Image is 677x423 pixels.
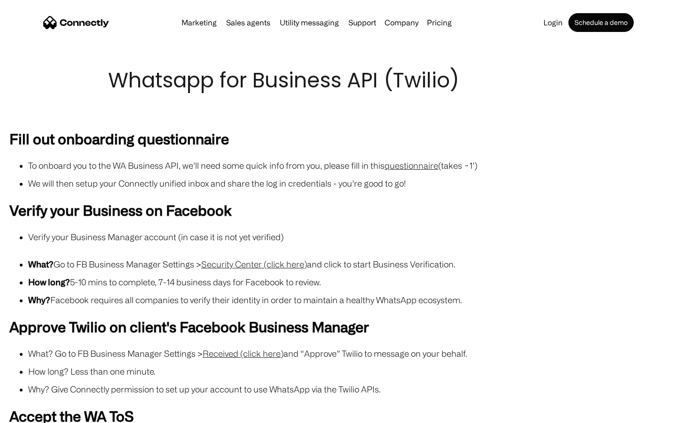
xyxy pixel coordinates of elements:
li: To onboard you to the WA Business API, we’ll need some quick info from you, please fill in this (... [28,159,668,172]
strong: How long? [28,277,70,287]
a: Security Center (click here) [201,259,307,269]
li: Go to FB Business Manager Settings > and click to start Business Verification. [28,258,668,271]
li: Why? Give Connectly permission to set up your account to use WhatsApp via the Twilio APIs. [28,383,668,396]
a: Marketing [178,19,220,26]
aside: Language selected: English [9,407,56,420]
a: Pricing [423,19,456,26]
strong: Fill out onboarding questionnaire [9,131,229,147]
li: We will then setup your Connectly unified inbox and share the log in credentials - you’re good to... [28,177,668,190]
a: Schedule a demo [568,13,634,32]
a: Received (click here) [203,349,283,358]
a: Login [540,19,567,26]
a: Support [345,19,380,26]
li: 5-10 mins to complete, 7-14 business days for Facebook to review. [28,275,668,289]
a: Sales agents [222,19,274,26]
strong: Why? [28,295,50,305]
strong: What? [28,259,54,269]
li: Facebook requires all companies to verify their identity in order to maintain a healthy WhatsApp ... [28,293,668,306]
div: Company [385,16,418,29]
h1: Whatsapp for Business API (Twilio) [108,66,569,95]
a: questionnaire [385,161,438,170]
li: How long? Less than one minute. [28,365,668,378]
strong: Verify your Business on Facebook [9,202,232,218]
li: What? Go to FB Business Manager Settings > and “Approve” Twilio to message on your behalf. [28,347,668,360]
ul: Language list [19,407,56,420]
a: Utility messaging [276,19,343,26]
li: Verify your Business Manager account (in case it is not yet verified) [28,230,668,243]
strong: Approve Twilio on client's Facebook Business Manager [9,319,369,335]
